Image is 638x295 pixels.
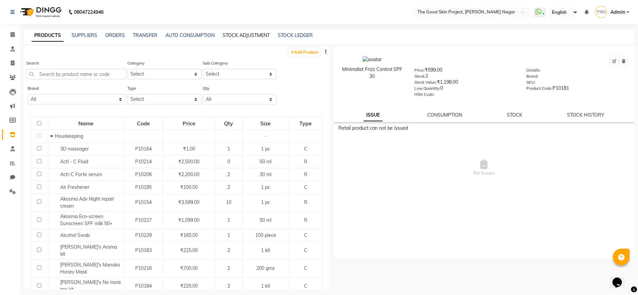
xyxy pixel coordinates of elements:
a: AUTO CONSUMPTION [165,32,215,38]
a: STOCK LEDGER [278,32,313,38]
span: 1 [227,146,230,152]
span: 3D massager [60,146,89,152]
span: 2 [227,283,230,289]
div: Minimalist Frizz Control SPF 30 [340,66,405,80]
span: Akosma Eco-screen Sunscreen SPF milk 50+ [60,213,112,226]
a: ISSUE [364,109,382,121]
span: C [304,265,307,271]
div: Qty [216,117,242,129]
a: CONSUMPTION [427,112,462,118]
span: C [304,184,307,190]
span: 10 [226,199,231,205]
label: Brand [28,85,39,91]
span: 30 ml [260,171,271,177]
span: 1 pc [261,146,270,152]
div: Name [49,117,123,129]
span: C [304,247,307,253]
img: logo [17,3,63,22]
a: SUPPLIERS [72,32,97,38]
a: ORDERS [105,32,125,38]
span: 100 piece [255,232,276,238]
span: ₹1.00 [183,146,195,152]
span: Acti - C Fluid [60,159,88,165]
span: [PERSON_NAME]'s No more tan kit [60,279,121,292]
span: [PERSON_NAME]'s Aroma kit [60,244,117,257]
label: Type [127,85,136,91]
label: SKU: [526,79,535,85]
span: ₹165.00 [180,232,198,238]
span: Akosma Adv Night repair cream [60,196,114,209]
span: P10184 [135,283,152,289]
span: Air Freshener [60,184,89,190]
span: P10227 [135,217,152,223]
span: P10229 [135,232,152,238]
span: R [304,199,307,205]
span: ₹3,599.00 [178,199,199,205]
label: Brand: [526,73,538,79]
span: 50 ml [260,217,271,223]
span: Admin [610,9,625,16]
span: R [304,171,307,177]
div: Price [163,117,215,129]
div: Retail product can not be issued [338,125,630,132]
span: 2 [227,247,230,253]
span: 1 [227,217,230,223]
span: ₹2,500.00 [178,159,199,165]
span: 1 kit [261,283,270,289]
span: 2 [227,171,230,177]
label: Price: [414,67,425,73]
label: Stock: [414,73,425,79]
span: Collapse Row [50,133,55,139]
a: STOCK ADJUSTMENT [223,32,270,38]
span: ₹225.00 [180,283,198,289]
span: 1 [227,232,230,238]
span: [PERSON_NAME]'s Manuka Honey Mask [60,262,120,275]
span: Houskeeping [55,133,83,139]
span: 1 kit [261,247,270,253]
span: P10195 [135,184,152,190]
span: ₹700.00 [180,265,198,271]
div: 0 [414,85,516,94]
div: Size [243,117,289,129]
label: Low Quantity: [414,85,440,91]
div: P10181 [526,85,628,94]
a: STOCK HISTORY [567,112,604,118]
label: Search [26,60,39,66]
label: Sub Category [203,60,228,66]
div: Code [124,117,162,129]
span: 2 [227,184,230,190]
b: 08047224946 [74,3,104,22]
a: Add Product [289,48,320,56]
span: ₹225.00 [180,247,198,253]
label: Qty [203,85,209,91]
div: ₹599.00 [414,67,516,76]
label: Stock Value: [414,79,437,85]
span: P10183 [135,247,152,253]
span: 1 pc [261,184,270,190]
label: Product Code: [526,85,553,91]
span: C [304,146,307,152]
label: Category [127,60,144,66]
a: STOCK [507,112,522,118]
span: 200 gms [256,265,275,271]
label: Details: [526,67,540,73]
span: 2 [227,265,230,271]
span: R [304,159,307,165]
span: 1 pc [261,199,270,205]
span: P10206 [135,171,152,177]
span: 0 [227,159,230,165]
span: C [304,232,307,238]
label: HSN Code: [414,91,435,97]
div: 2 [414,73,516,82]
span: ₹100.00 [180,184,198,190]
span: - [265,133,267,139]
div: Type [290,117,322,129]
span: P10154 [135,199,152,205]
span: R [304,217,307,223]
iframe: chat widget [610,268,631,288]
span: P10216 [135,265,152,271]
span: Alcohol Swab [60,232,90,238]
img: avatar [363,56,382,63]
span: ₹1,099.00 [178,217,199,223]
span: 50 ml [260,159,271,165]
